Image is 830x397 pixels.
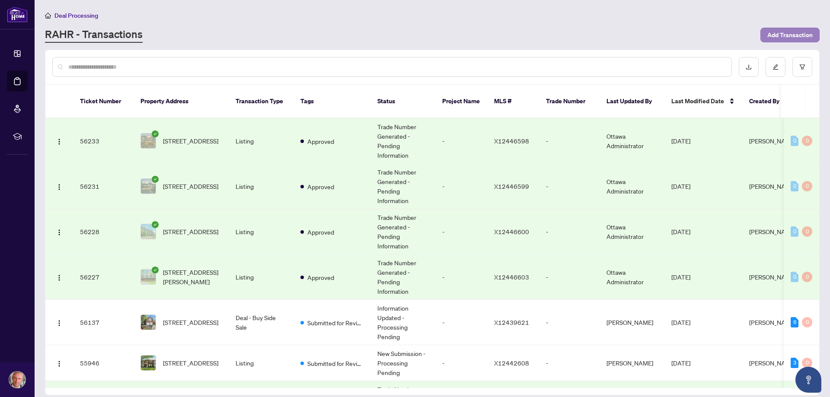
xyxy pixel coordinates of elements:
[802,272,812,282] div: 0
[152,221,159,228] span: check-circle
[791,181,798,191] div: 0
[749,228,796,235] span: [PERSON_NAME]
[671,228,690,235] span: [DATE]
[435,164,487,209] td: -
[163,358,218,368] span: [STREET_ADDRESS]
[307,359,364,368] span: Submitted for Review
[494,228,529,235] span: X12446600
[52,134,66,148] button: Logo
[7,6,28,22] img: logo
[435,254,487,300] td: -
[799,64,805,70] span: filter
[56,138,63,145] img: Logo
[307,227,334,237] span: Approved
[73,209,134,254] td: 56228
[802,136,812,146] div: 0
[671,182,690,190] span: [DATE]
[229,254,294,300] td: Listing
[539,345,600,381] td: -
[487,85,539,118] th: MLS #
[791,272,798,282] div: 0
[739,57,759,77] button: download
[52,356,66,370] button: Logo
[56,274,63,281] img: Logo
[229,85,294,118] th: Transaction Type
[134,85,229,118] th: Property Address
[52,225,66,238] button: Logo
[22,22,143,29] div: Domain: [PERSON_NAME][DOMAIN_NAME]
[795,367,821,393] button: Open asap
[56,184,63,191] img: Logo
[24,14,42,21] div: v 4.0.25
[791,136,798,146] div: 0
[494,359,529,367] span: X12442608
[45,27,143,43] a: RAHR - Transactions
[163,318,218,327] span: [STREET_ADDRESS]
[664,85,742,118] th: Last Modified Date
[802,358,812,368] div: 0
[671,318,690,326] span: [DATE]
[229,300,294,345] td: Deal - Buy Side Sale
[370,345,435,381] td: New Submission - Processing Pending
[14,22,21,29] img: website_grey.svg
[141,315,156,330] img: thumbnail-img
[494,137,529,145] span: X12446598
[671,137,690,145] span: [DATE]
[33,51,77,57] div: Domain Overview
[56,229,63,236] img: Logo
[163,136,218,146] span: [STREET_ADDRESS]
[749,137,796,145] span: [PERSON_NAME]
[539,164,600,209] td: -
[802,181,812,191] div: 0
[163,181,218,191] span: [STREET_ADDRESS]
[56,320,63,327] img: Logo
[141,356,156,370] img: thumbnail-img
[749,359,796,367] span: [PERSON_NAME]
[791,358,798,368] div: 3
[435,209,487,254] td: -
[54,12,98,19] span: Deal Processing
[539,118,600,164] td: -
[141,224,156,239] img: thumbnail-img
[370,254,435,300] td: Trade Number Generated - Pending Information
[307,182,334,191] span: Approved
[14,14,21,21] img: logo_orange.svg
[23,50,30,57] img: tab_domain_overview_orange.svg
[52,315,66,329] button: Logo
[539,300,600,345] td: -
[370,164,435,209] td: Trade Number Generated - Pending Information
[773,64,779,70] span: edit
[671,96,724,106] span: Last Modified Date
[600,209,664,254] td: Ottawa Administrator
[749,182,796,190] span: [PERSON_NAME]
[600,85,664,118] th: Last Updated By
[435,300,487,345] td: -
[307,318,364,327] span: Submitted for Review
[152,130,159,137] span: check-circle
[600,118,664,164] td: Ottawa Administrator
[742,85,794,118] th: Created By
[163,227,218,236] span: [STREET_ADDRESS]
[229,164,294,209] td: Listing
[370,300,435,345] td: Information Updated - Processing Pending
[539,209,600,254] td: -
[746,64,752,70] span: download
[600,164,664,209] td: Ottawa Administrator
[494,318,529,326] span: X12439621
[163,267,222,286] span: [STREET_ADDRESS][PERSON_NAME]
[56,360,63,367] img: Logo
[370,209,435,254] td: Trade Number Generated - Pending Information
[52,179,66,193] button: Logo
[671,273,690,281] span: [DATE]
[539,85,600,118] th: Trade Number
[767,28,813,42] span: Add Transaction
[370,85,435,118] th: Status
[73,345,134,381] td: 55946
[73,254,134,300] td: 56227
[494,273,529,281] span: X12446603
[52,270,66,284] button: Logo
[802,226,812,237] div: 0
[152,267,159,273] span: check-circle
[435,345,487,381] td: -
[73,300,134,345] td: 56137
